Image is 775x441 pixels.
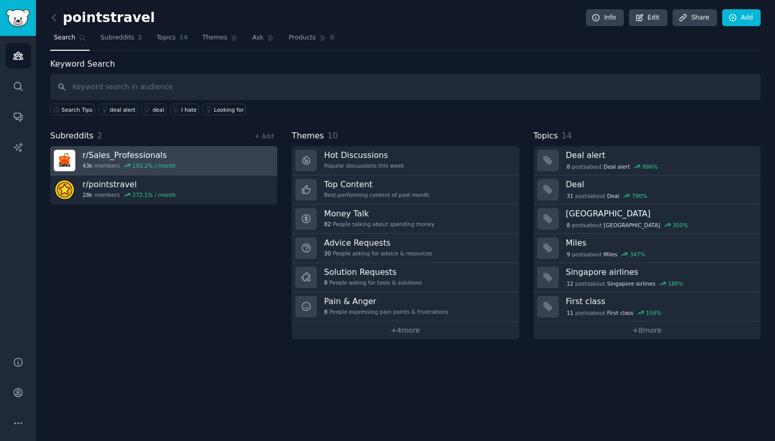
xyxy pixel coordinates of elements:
button: Search Tips [50,104,95,115]
h3: Advice Requests [324,237,432,248]
div: 188 % [668,280,683,287]
h3: [GEOGRAPHIC_DATA] [566,208,753,219]
div: deal [153,106,164,113]
div: Looking for [214,106,244,113]
span: Search [54,33,75,43]
span: Topics [156,33,175,43]
a: +8more [534,322,761,339]
a: Pain & Anger8People expressing pain points & frustrations [292,292,519,322]
div: 193.2 % / month [132,162,175,169]
span: Products [289,33,316,43]
span: 2 [138,33,142,43]
div: 156 % [646,309,661,316]
h3: Solution Requests [324,267,422,277]
span: 30 [324,250,331,257]
div: People asking for tools & solutions [324,279,422,286]
div: post s about [566,162,659,171]
a: + Add [254,133,274,140]
span: 14 [561,131,572,141]
span: Subreddits [50,130,94,143]
div: post s about [566,279,684,288]
div: 272.1 % / month [132,191,175,198]
span: Miles [604,251,618,258]
h3: Hot Discussions [324,150,404,161]
div: members [83,191,176,198]
h3: First class [566,296,753,307]
h3: Deal alert [566,150,753,161]
span: Search Tips [62,106,93,113]
div: post s about [566,221,689,230]
a: Info [586,9,624,27]
div: members [83,162,176,169]
h3: r/ pointstravel [83,179,176,190]
a: deal alert [98,104,138,115]
img: GummySearch logo [6,9,30,27]
span: First class [607,309,634,316]
a: Top ContentBest-performing content of past month [292,175,519,205]
span: Topics [534,130,558,143]
span: Themes [202,33,228,43]
a: Search [50,30,90,51]
a: Hot DiscussionsPopular discussions this week [292,146,519,175]
a: I hate [170,104,199,115]
a: Advice Requests30People asking for advice & resources [292,234,519,263]
div: 350 % [672,222,688,229]
a: +4more [292,322,519,339]
a: Add [722,9,761,27]
a: r/Sales_Professionals43kmembers193.2% / month [50,146,277,175]
span: 8 [566,222,570,229]
span: [GEOGRAPHIC_DATA] [604,222,660,229]
a: Singapore airlines12postsaboutSingapore airlines188% [534,263,761,292]
a: Share [672,9,717,27]
h3: Deal [566,179,753,190]
span: Subreddits [100,33,134,43]
a: Topics14 [153,30,191,51]
span: 10 [328,131,338,141]
a: Subreddits2 [97,30,146,51]
h3: Top Content [324,179,430,190]
a: Miles9postsaboutMiles347% [534,234,761,263]
span: 0 [330,33,335,43]
div: Best-performing content of past month [324,191,430,198]
a: [GEOGRAPHIC_DATA]8postsabout[GEOGRAPHIC_DATA]350% [534,205,761,234]
span: 14 [179,33,188,43]
div: 886 % [643,163,658,170]
div: People talking about spending money [324,221,434,228]
a: Ask [249,30,278,51]
div: post s about [566,191,648,201]
span: Deal [607,192,619,199]
span: 2 [97,131,103,141]
span: 9 [566,251,570,258]
a: Solution Requests8People asking for tools & solutions [292,263,519,292]
h3: Miles [566,237,753,248]
h3: Pain & Anger [324,296,448,307]
span: Singapore airlines [607,280,655,287]
a: Money Talk82People talking about spending money [292,205,519,234]
span: 28k [83,191,92,198]
a: r/pointstravel28kmembers272.1% / month [50,175,277,205]
img: pointstravel [54,179,75,201]
a: Deal31postsaboutDeal790% [534,175,761,205]
a: Products0 [285,30,338,51]
div: I hate [181,106,197,113]
span: 8 [324,279,328,286]
span: 43k [83,162,92,169]
div: Popular discussions this week [324,162,404,169]
span: 11 [566,309,573,316]
div: 347 % [630,251,645,258]
span: 8 [324,308,328,315]
input: Keyword search in audience [50,74,761,100]
a: First class11postsaboutFirst class156% [534,292,761,322]
a: Deal alert8postsaboutDeal alert886% [534,146,761,175]
a: deal [141,104,167,115]
div: post s about [566,250,646,259]
a: Looking for [202,104,246,115]
span: 8 [566,163,570,170]
div: People expressing pain points & frustrations [324,308,448,315]
span: 82 [324,221,331,228]
span: 31 [566,192,573,199]
div: deal alert [110,106,135,113]
span: Ask [252,33,263,43]
div: post s about [566,308,662,317]
a: Edit [629,9,667,27]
